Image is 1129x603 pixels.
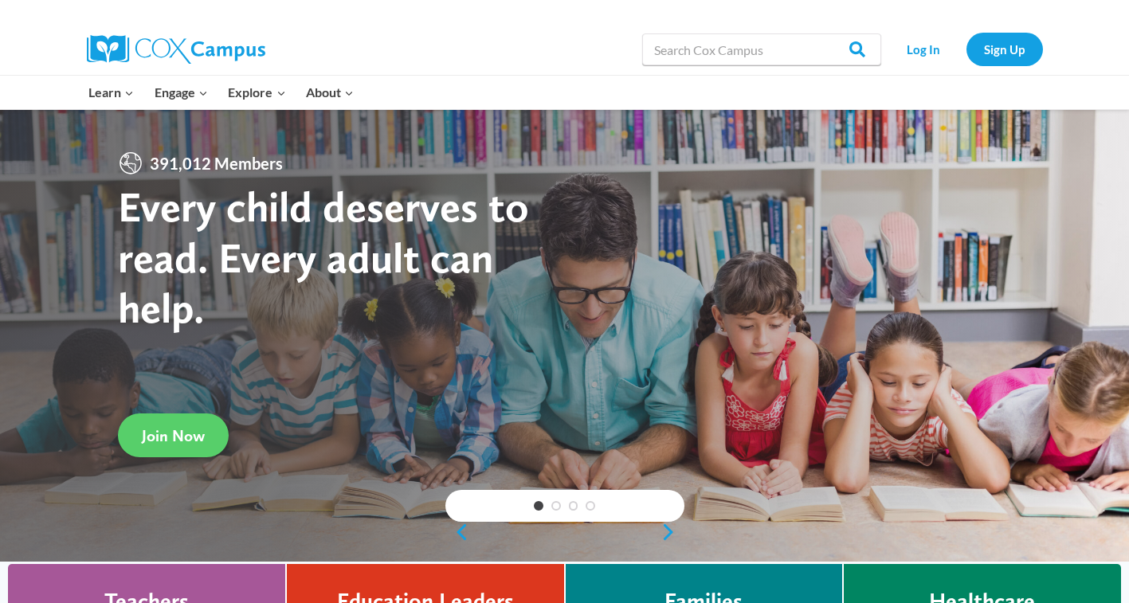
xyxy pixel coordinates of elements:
a: previous [445,523,469,542]
span: Explore [228,82,285,103]
input: Search Cox Campus [642,33,881,65]
a: Log In [889,33,958,65]
nav: Primary Navigation [79,76,364,109]
a: next [661,523,684,542]
span: Join Now [142,426,205,445]
span: Engage [155,82,208,103]
a: 2 [551,501,561,511]
img: Cox Campus [87,35,265,64]
strong: Every child deserves to read. Every adult can help. [118,181,529,333]
span: About [306,82,354,103]
nav: Secondary Navigation [889,33,1043,65]
div: content slider buttons [445,516,684,548]
span: 391,012 Members [143,151,289,176]
a: 3 [569,501,578,511]
a: 4 [586,501,595,511]
a: 1 [534,501,543,511]
a: Join Now [118,413,229,457]
span: Learn [88,82,134,103]
a: Sign Up [966,33,1043,65]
